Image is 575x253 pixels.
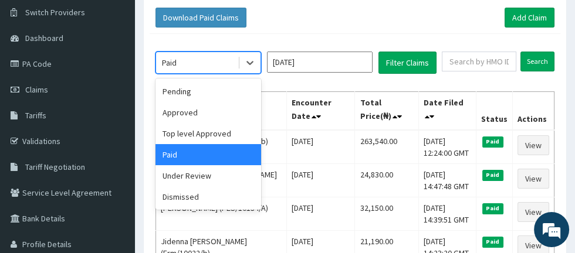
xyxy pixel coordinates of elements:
[482,237,503,247] span: Paid
[155,102,261,123] div: Approved
[512,91,554,130] th: Actions
[155,123,261,144] div: Top level Approved
[482,170,503,180] span: Paid
[162,57,177,69] div: Paid
[355,197,418,230] td: 32,150.00
[155,165,261,186] div: Under Review
[287,91,355,130] th: Encounter Date
[68,61,162,179] span: We're online!
[61,66,197,81] div: Chat with us now
[155,81,261,102] div: Pending
[25,33,63,43] span: Dashboard
[418,197,476,230] td: [DATE] 14:39:51 GMT
[418,163,476,197] td: [DATE] 14:47:48 GMT
[287,197,355,230] td: [DATE]
[155,186,261,207] div: Dismissed
[442,52,516,71] input: Search by HMO ID
[156,197,287,230] td: [PERSON_NAME] (PES/10134/A)
[287,130,355,164] td: [DATE]
[482,203,503,214] span: Paid
[267,52,373,73] input: Select Month and Year
[355,163,418,197] td: 24,830.00
[520,52,554,71] input: Search
[418,91,476,130] th: Date Filed
[25,84,48,95] span: Claims
[517,135,549,155] a: View
[25,162,85,172] span: Tariff Negotiation
[517,202,549,222] a: View
[22,59,48,88] img: d_794563401_company_1708531726252_794563401
[25,7,85,18] span: Switch Providers
[287,163,355,197] td: [DATE]
[155,8,246,28] button: Download Paid Claims
[355,91,418,130] th: Total Price(₦)
[192,6,221,34] div: Minimize live chat window
[6,146,224,187] textarea: Type your message and hit 'Enter'
[355,130,418,164] td: 263,540.00
[378,52,437,74] button: Filter Claims
[155,144,261,165] div: Paid
[505,8,554,28] a: Add Claim
[418,130,476,164] td: [DATE] 12:24:00 GMT
[25,110,46,121] span: Tariffs
[517,169,549,189] a: View
[482,136,503,147] span: Paid
[476,91,512,130] th: Status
